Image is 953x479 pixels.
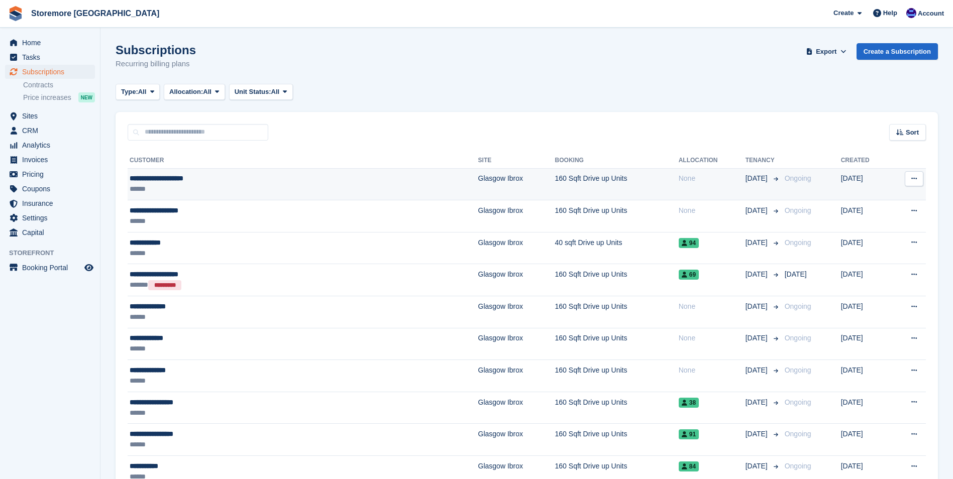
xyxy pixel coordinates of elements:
span: Ongoing [785,334,811,342]
a: menu [5,196,95,210]
span: All [271,87,280,97]
h1: Subscriptions [116,43,196,57]
span: [DATE] [746,365,770,376]
span: Storefront [9,248,100,258]
span: [DATE] [746,205,770,216]
td: 160 Sqft Drive up Units [555,200,679,232]
span: Coupons [22,182,82,196]
td: [DATE] [841,296,890,328]
td: Glasgow Ibrox [478,168,555,200]
td: Glasgow Ibrox [478,424,555,456]
span: Create [833,8,854,18]
span: Ongoing [785,430,811,438]
button: Export [804,43,849,60]
td: [DATE] [841,232,890,264]
span: [DATE] [746,269,770,280]
a: menu [5,261,95,275]
th: Tenancy [746,153,781,169]
p: Recurring billing plans [116,58,196,70]
a: Preview store [83,262,95,274]
a: menu [5,50,95,64]
span: Ongoing [785,462,811,470]
span: Analytics [22,138,82,152]
span: Unit Status: [235,87,271,97]
span: Ongoing [785,366,811,374]
td: [DATE] [841,392,890,424]
td: 40 sqft Drive up Units [555,232,679,264]
a: menu [5,211,95,225]
a: menu [5,124,95,138]
a: Storemore [GEOGRAPHIC_DATA] [27,5,163,22]
a: menu [5,36,95,50]
a: menu [5,153,95,167]
span: 69 [679,270,699,280]
td: 160 Sqft Drive up Units [555,296,679,328]
td: 160 Sqft Drive up Units [555,424,679,456]
a: menu [5,225,95,240]
span: Price increases [23,93,71,102]
td: [DATE] [841,168,890,200]
td: 160 Sqft Drive up Units [555,328,679,360]
div: None [679,365,746,376]
td: [DATE] [841,200,890,232]
div: None [679,333,746,343]
span: CRM [22,124,82,138]
span: Settings [22,211,82,225]
a: menu [5,138,95,152]
span: Export [816,47,836,57]
a: menu [5,167,95,181]
span: Allocation: [169,87,203,97]
td: [DATE] [841,424,890,456]
span: [DATE] [746,173,770,184]
td: Glasgow Ibrox [478,296,555,328]
td: 160 Sqft Drive up Units [555,168,679,200]
span: Ongoing [785,206,811,214]
span: [DATE] [746,301,770,312]
td: 160 Sqft Drive up Units [555,264,679,296]
th: Site [478,153,555,169]
span: [DATE] [746,397,770,408]
span: Help [883,8,897,18]
span: 38 [679,398,699,408]
span: [DATE] [746,333,770,343]
td: Glasgow Ibrox [478,232,555,264]
td: Glasgow Ibrox [478,328,555,360]
span: [DATE] [746,461,770,471]
span: Type: [121,87,138,97]
span: Home [22,36,82,50]
td: Glasgow Ibrox [478,360,555,392]
div: NEW [78,92,95,102]
span: All [203,87,211,97]
button: Allocation: All [164,84,225,100]
span: [DATE] [746,429,770,439]
span: Sort [906,128,919,138]
span: All [138,87,147,97]
span: [DATE] [746,237,770,248]
span: Ongoing [785,302,811,310]
span: Booking Portal [22,261,82,275]
img: stora-icon-8386f47178a22dfd0bd8f6a31ec36ba5ce8667c1dd55bd0f319d3a0aa187defe.svg [8,6,23,21]
div: None [679,301,746,312]
td: Glasgow Ibrox [478,392,555,424]
span: Ongoing [785,398,811,406]
td: [DATE] [841,264,890,296]
img: Angela [906,8,916,18]
span: Insurance [22,196,82,210]
a: Price increases NEW [23,92,95,103]
a: menu [5,109,95,123]
a: menu [5,65,95,79]
th: Customer [128,153,478,169]
span: 84 [679,461,699,471]
span: Capital [22,225,82,240]
a: Contracts [23,80,95,90]
span: 94 [679,238,699,248]
span: [DATE] [785,270,807,278]
button: Type: All [116,84,160,100]
span: Invoices [22,153,82,167]
button: Unit Status: All [229,84,293,100]
a: menu [5,182,95,196]
span: 91 [679,429,699,439]
span: Subscriptions [22,65,82,79]
div: None [679,205,746,216]
span: Pricing [22,167,82,181]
